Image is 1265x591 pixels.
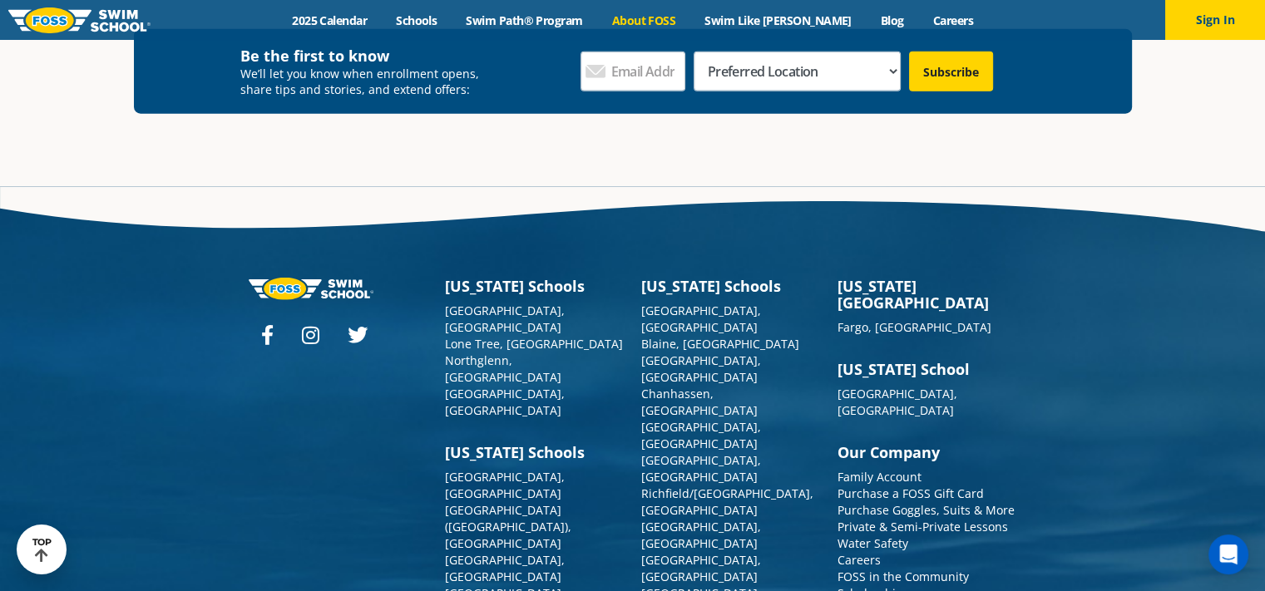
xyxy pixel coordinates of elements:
a: [GEOGRAPHIC_DATA], [GEOGRAPHIC_DATA] [838,386,957,418]
a: Fargo, [GEOGRAPHIC_DATA] [838,319,991,335]
h3: [US_STATE] Schools [445,278,625,294]
a: Lone Tree, [GEOGRAPHIC_DATA] [445,336,623,352]
div: Open Intercom Messenger [1208,534,1248,574]
a: Water Safety [838,535,908,551]
a: FOSS in the Community [838,569,969,584]
img: FOSS Swim School Logo [8,7,151,33]
a: [GEOGRAPHIC_DATA], [GEOGRAPHIC_DATA] [641,419,761,451]
a: Swim Path® Program [452,12,597,28]
a: Purchase Goggles, Suits & More [838,502,1015,518]
a: Careers [918,12,987,28]
a: [GEOGRAPHIC_DATA], [GEOGRAPHIC_DATA] [641,552,761,584]
h3: [US_STATE] Schools [445,444,625,460]
h3: Our Company [838,444,1017,460]
a: [GEOGRAPHIC_DATA], [GEOGRAPHIC_DATA] [641,352,761,385]
a: Chanhassen, [GEOGRAPHIC_DATA] [641,386,758,418]
a: [GEOGRAPHIC_DATA], [GEOGRAPHIC_DATA] [641,519,761,551]
a: Careers [838,552,881,568]
a: About FOSS [597,12,690,28]
a: [GEOGRAPHIC_DATA] ([GEOGRAPHIC_DATA]), [GEOGRAPHIC_DATA] [445,502,571,551]
a: Swim Like [PERSON_NAME] [690,12,867,28]
a: Blaine, [GEOGRAPHIC_DATA] [641,336,799,352]
a: Purchase a FOSS Gift Card [838,485,984,501]
a: Richfield/[GEOGRAPHIC_DATA], [GEOGRAPHIC_DATA] [641,485,813,518]
a: [GEOGRAPHIC_DATA], [GEOGRAPHIC_DATA] [641,452,761,485]
p: We’ll let you know when enrollment opens, share tips and stories, and extend offers: [240,66,491,97]
h3: [US_STATE][GEOGRAPHIC_DATA] [838,278,1017,311]
a: [GEOGRAPHIC_DATA], [GEOGRAPHIC_DATA] [641,303,761,335]
a: 2025 Calendar [278,12,382,28]
a: [GEOGRAPHIC_DATA], [GEOGRAPHIC_DATA] [445,469,565,501]
a: [GEOGRAPHIC_DATA], [GEOGRAPHIC_DATA] [445,386,565,418]
a: [GEOGRAPHIC_DATA], [GEOGRAPHIC_DATA] [445,303,565,335]
a: Private & Semi-Private Lessons [838,519,1008,534]
a: Schools [382,12,452,28]
div: TOP [32,537,52,563]
h3: [US_STATE] Schools [641,278,821,294]
input: Email Address [581,52,685,91]
a: Northglenn, [GEOGRAPHIC_DATA] [445,352,561,385]
a: [GEOGRAPHIC_DATA], [GEOGRAPHIC_DATA] [445,552,565,584]
a: Blog [866,12,918,28]
h3: [US_STATE] School [838,361,1017,377]
img: Foss-logo-horizontal-white.svg [249,278,373,300]
input: Subscribe [909,52,993,91]
h4: Be the first to know [240,46,491,66]
a: Family Account [838,469,922,485]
